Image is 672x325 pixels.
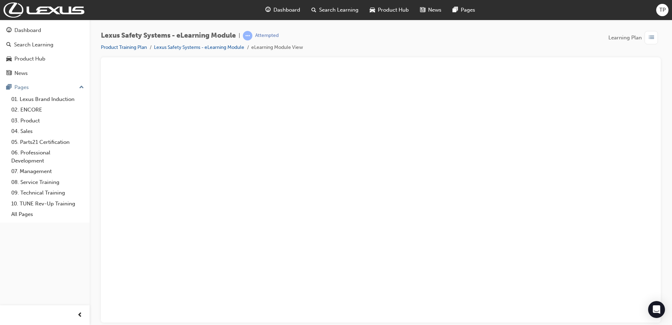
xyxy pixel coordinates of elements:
span: guage-icon [265,6,271,14]
a: 07. Management [8,166,87,177]
span: car-icon [370,6,375,14]
span: search-icon [311,6,316,14]
span: news-icon [6,70,12,77]
a: 09. Technical Training [8,187,87,198]
span: pages-icon [6,84,12,91]
a: 08. Service Training [8,177,87,188]
span: list-icon [649,33,654,42]
button: DashboardSearch LearningProduct HubNews [3,23,87,81]
img: Trak [4,2,84,18]
span: Lexus Safety Systems - eLearning Module [101,32,236,40]
span: Pages [461,6,475,14]
span: Product Hub [378,6,409,14]
div: Dashboard [14,26,41,34]
span: pages-icon [453,6,458,14]
button: Pages [3,81,87,94]
span: up-icon [79,83,84,92]
span: Dashboard [273,6,300,14]
a: Product Training Plan [101,44,147,50]
a: Search Learning [3,38,87,51]
span: guage-icon [6,27,12,34]
div: Attempted [255,32,279,39]
span: prev-icon [77,311,83,320]
a: 05. Parts21 Certification [8,137,87,148]
span: News [428,6,441,14]
span: Learning Plan [608,34,642,42]
span: search-icon [6,42,11,48]
span: TP [659,6,666,14]
a: 01. Lexus Brand Induction [8,94,87,105]
span: car-icon [6,56,12,62]
a: search-iconSearch Learning [306,3,364,17]
a: car-iconProduct Hub [364,3,414,17]
li: eLearning Module View [251,44,303,52]
a: Product Hub [3,52,87,65]
a: All Pages [8,209,87,220]
div: News [14,69,28,77]
div: Pages [14,83,29,91]
span: Search Learning [319,6,358,14]
a: Dashboard [3,24,87,37]
a: pages-iconPages [447,3,481,17]
a: 04. Sales [8,126,87,137]
span: | [239,32,240,40]
div: Search Learning [14,41,53,49]
div: Product Hub [14,55,45,63]
a: News [3,67,87,80]
a: 03. Product [8,115,87,126]
a: Lexus Safety Systems - eLearning Module [154,44,244,50]
a: news-iconNews [414,3,447,17]
span: news-icon [420,6,425,14]
button: Learning Plan [608,31,661,44]
span: learningRecordVerb_ATTEMPT-icon [243,31,252,40]
div: Open Intercom Messenger [648,301,665,318]
a: 10. TUNE Rev-Up Training [8,198,87,209]
a: 02. ENCORE [8,104,87,115]
a: guage-iconDashboard [260,3,306,17]
button: TP [656,4,668,16]
a: 06. Professional Development [8,147,87,166]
